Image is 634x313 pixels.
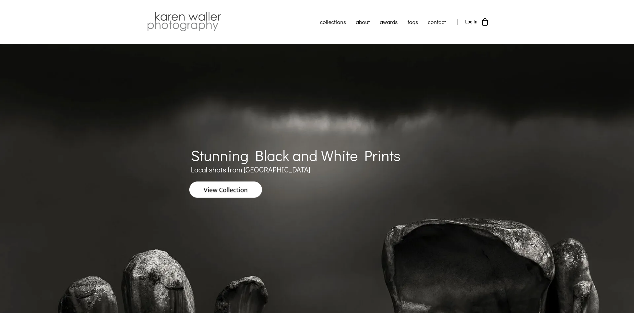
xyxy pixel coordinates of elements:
[465,19,477,24] span: Log In
[315,14,351,30] a: collections
[351,14,375,30] a: about
[191,165,310,174] span: Local shots from [GEOGRAPHIC_DATA]
[191,145,400,165] span: Stunning Black and White Prints
[146,11,223,33] img: Karen Waller Photography
[375,14,403,30] a: awards
[403,14,423,30] a: faqs
[423,14,451,30] a: contact
[189,181,262,198] img: View Collection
